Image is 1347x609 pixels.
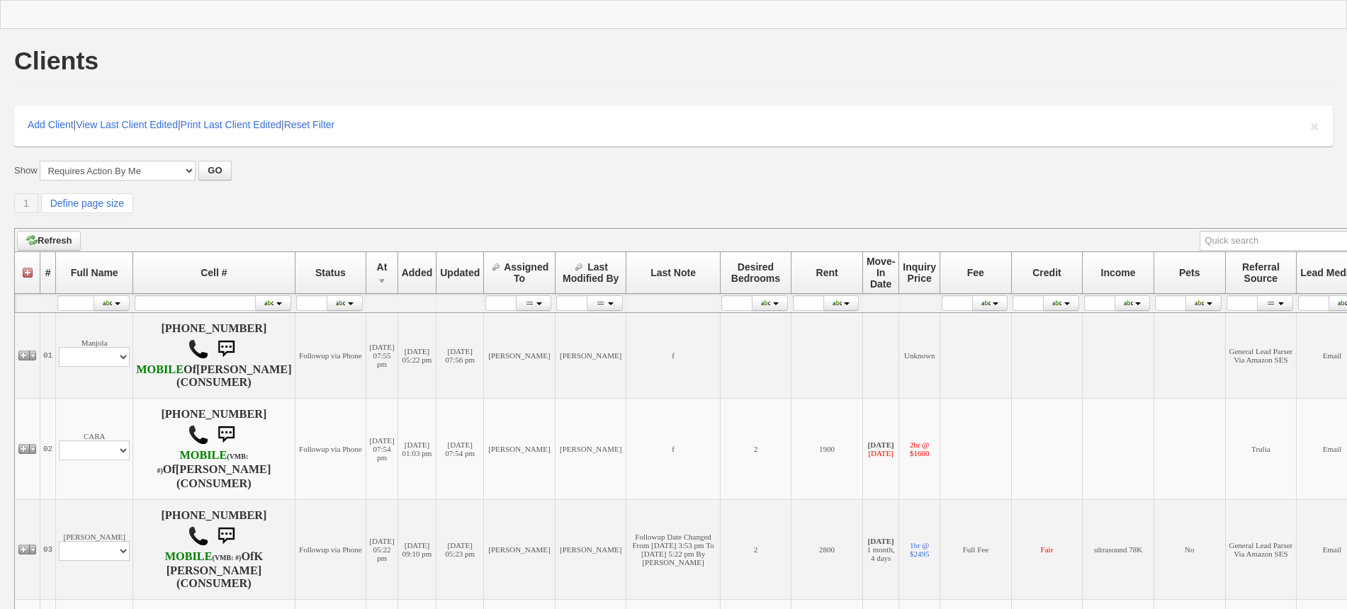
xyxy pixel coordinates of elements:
font: MOBILE [165,550,213,563]
img: sms.png [212,335,240,363]
td: 2 [720,399,791,500]
b: [DATE] [868,537,894,545]
span: Last Modified By [563,261,619,284]
td: CARA [56,399,133,500]
span: At [377,261,388,273]
img: call.png [188,525,209,547]
h4: [PHONE_NUMBER] Of (CONSUMER) [136,322,291,389]
span: Assigned To [504,261,548,284]
a: Add Client [28,119,74,130]
td: [DATE] 05:22 pm [398,313,436,399]
td: Followup Date Changed From [DATE] 3:53 pm To [DATE] 5:22 pm By [PERSON_NAME] [626,500,720,600]
span: Referral Source [1242,261,1280,284]
span: Credit [1032,267,1061,278]
img: sms.png [212,421,240,449]
a: Print Last Client Edited [181,119,281,130]
span: Inquiry Price [903,261,936,284]
td: [DATE] 07:54 pm [366,399,398,500]
td: No [1154,500,1225,600]
span: Status [315,267,346,278]
font: (VMB: #) [213,554,242,562]
td: [PERSON_NAME] [484,500,556,600]
td: [PERSON_NAME] [56,500,133,600]
b: T-Mobile USA, Inc. [157,449,248,476]
button: GO [198,161,231,181]
td: f [626,313,720,399]
td: [DATE] 05:23 pm [436,500,484,600]
td: 03 [40,500,56,600]
font: MOBILE [136,363,184,376]
div: | | | [14,106,1333,147]
td: [DATE] 09:10 pm [398,500,436,600]
img: call.png [188,338,209,360]
td: ultrasound 78K [1083,500,1154,600]
a: 1 [14,193,38,213]
a: Reset Filter [284,119,335,130]
span: Cell # [201,267,227,278]
span: Income [1101,267,1136,278]
font: Fair [1041,545,1054,554]
b: CSC Wireless, LLC [136,363,184,376]
td: [DATE] 07:55 pm [366,313,398,399]
td: f [626,399,720,500]
span: Desired Bedrooms [731,261,780,284]
img: sms.png [212,522,240,550]
label: Show [14,164,38,177]
td: Followup via Phone [295,399,366,500]
b: [PERSON_NAME] [176,463,271,476]
h4: [PHONE_NUMBER] Of (CONSUMER) [136,408,291,490]
span: Added [402,267,433,278]
span: Pets [1179,267,1200,278]
td: Trulia [1225,399,1297,500]
span: Updated [440,267,480,278]
a: Define page size [41,193,133,213]
font: [DATE] [868,449,893,457]
img: call.png [188,424,209,445]
td: 01 [40,313,56,399]
td: [PERSON_NAME] [555,313,626,399]
a: View Last Client Edited [76,119,178,130]
span: Full Name [71,267,118,278]
a: Refresh [17,231,81,251]
a: 2br @ $1600 [910,440,930,457]
h4: [PHONE_NUMBER] Of (CONSUMER) [136,509,291,590]
td: Unknown [899,313,940,399]
td: [PERSON_NAME] [555,500,626,600]
td: 1 month, 4 days [862,500,898,600]
td: Full Fee [940,500,1012,600]
h1: Clients [14,48,98,74]
th: # [40,252,56,294]
td: General Lead Parser Via Amazon SES [1225,500,1297,600]
b: [PERSON_NAME] [196,363,292,376]
td: Followup via Phone [295,313,366,399]
span: Rent [816,267,838,278]
td: Manjola [56,313,133,399]
a: 1br @ $2495 [910,541,930,558]
td: [DATE] 07:56 pm [436,313,484,399]
td: [DATE] 01:03 pm [398,399,436,500]
b: AT&T Wireless [165,550,242,563]
span: Move-In Date [867,256,895,290]
td: [DATE] 07:54 pm [436,399,484,500]
td: 1900 [791,399,863,500]
span: Fee [967,267,984,278]
td: 2800 [791,500,863,600]
td: General Lead Parser Via Amazon SES [1225,313,1297,399]
td: [PERSON_NAME] [484,399,556,500]
td: [DATE] 05:22 pm [366,500,398,600]
td: 2 [720,500,791,600]
font: MOBILE [179,449,227,462]
td: Followup via Phone [295,500,366,600]
td: [PERSON_NAME] [484,313,556,399]
td: [PERSON_NAME] [555,399,626,500]
b: [DATE] [868,440,894,449]
span: Last Note [650,267,696,278]
td: 02 [40,399,56,500]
